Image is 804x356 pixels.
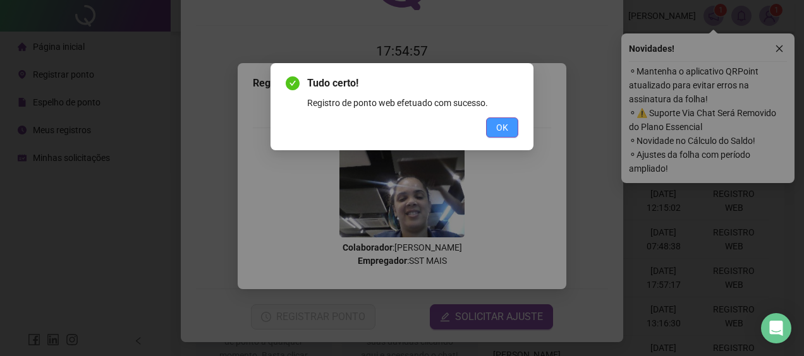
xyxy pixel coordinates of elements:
div: Registro de ponto web efetuado com sucesso. [307,96,518,110]
div: Open Intercom Messenger [761,313,791,343]
span: Tudo certo! [307,76,518,91]
button: OK [486,117,518,138]
span: check-circle [286,76,300,90]
span: OK [496,121,508,134]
